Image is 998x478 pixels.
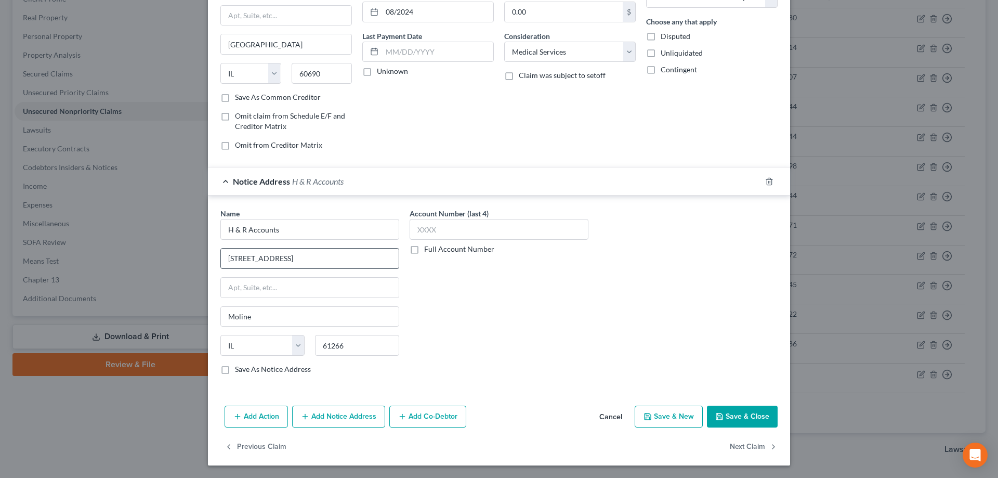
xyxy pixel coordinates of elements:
label: Full Account Number [424,244,494,254]
button: Previous Claim [225,436,286,458]
label: Last Payment Date [362,31,422,42]
label: Unknown [377,66,408,76]
input: 0.00 [505,2,623,22]
button: Save & New [635,406,703,428]
input: Enter city... [221,34,351,54]
input: Apt, Suite, etc... [221,278,399,298]
span: Claim was subject to setoff [519,71,606,80]
button: Add Action [225,406,288,428]
button: Save & Close [707,406,778,428]
span: Unliquidated [661,48,703,57]
input: MM/DD/YYYY [382,2,493,22]
div: Open Intercom Messenger [963,443,988,468]
label: Choose any that apply [646,16,717,27]
label: Save As Notice Address [235,364,311,374]
label: Account Number (last 4) [410,208,489,219]
span: Omit from Creditor Matrix [235,140,322,149]
span: Name [220,209,240,218]
span: H & R Accounts [292,176,344,186]
div: $ [623,2,635,22]
span: Disputed [661,32,690,41]
input: Enter zip... [292,63,352,84]
label: Consideration [504,31,550,42]
label: Save As Common Creditor [235,92,321,102]
button: Next Claim [730,436,778,458]
button: Add Co-Debtor [389,406,466,428]
button: Cancel [591,407,631,428]
input: Apt, Suite, etc... [221,6,351,25]
span: Notice Address [233,176,290,186]
button: Add Notice Address [292,406,385,428]
span: Contingent [661,65,697,74]
input: Search by name... [220,219,399,240]
input: MM/DD/YYYY [382,42,493,62]
input: Enter zip.. [315,335,399,356]
input: XXXX [410,219,588,240]
input: Enter city... [221,307,399,327]
span: Omit claim from Schedule E/F and Creditor Matrix [235,111,345,131]
input: Enter address... [221,249,399,268]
